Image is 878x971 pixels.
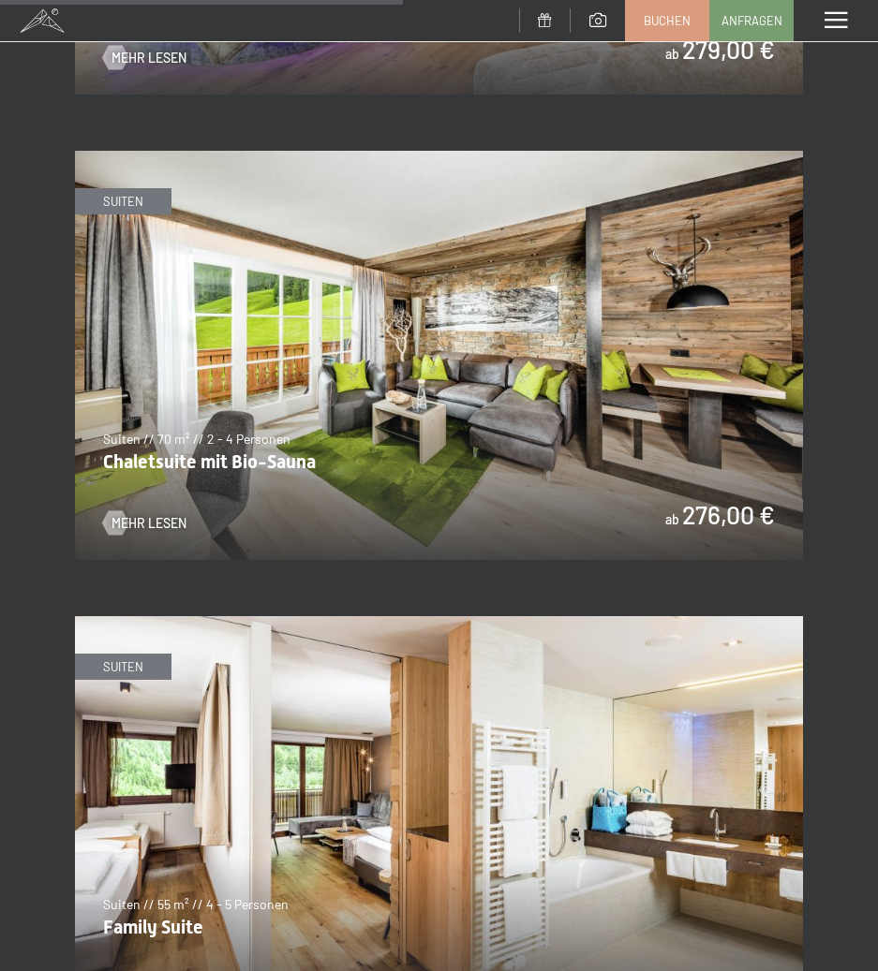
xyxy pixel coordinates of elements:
[103,49,186,67] a: Mehr Lesen
[103,514,186,533] a: Mehr Lesen
[722,12,782,29] span: Anfragen
[112,514,186,533] span: Mehr Lesen
[75,152,803,163] a: Chaletsuite mit Bio-Sauna
[75,617,803,628] a: Family Suite
[644,12,691,29] span: Buchen
[626,1,708,40] a: Buchen
[75,151,803,560] img: Chaletsuite mit Bio-Sauna
[112,49,186,67] span: Mehr Lesen
[710,1,793,40] a: Anfragen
